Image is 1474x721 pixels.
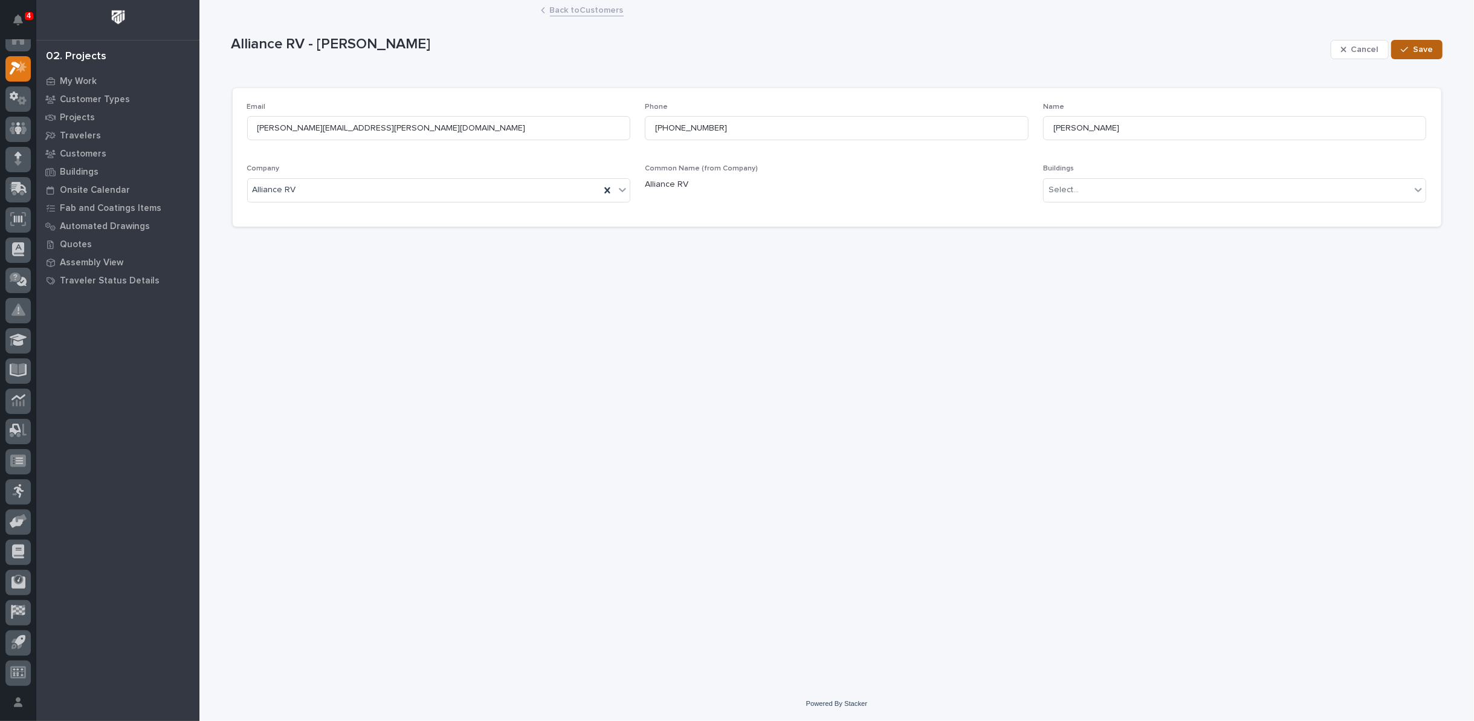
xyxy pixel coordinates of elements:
p: Alliance RV - [PERSON_NAME] [231,36,1326,53]
p: 4 [27,11,31,20]
a: Powered By Stacker [806,700,867,707]
span: Alliance RV [253,184,296,196]
p: Quotes [60,239,92,250]
div: Notifications4 [15,15,31,34]
div: 02. Projects [46,50,106,63]
p: Buildings [60,167,99,178]
a: Fab and Coatings Items [36,199,199,217]
p: Alliance RV [645,178,1029,191]
p: Onsite Calendar [60,185,130,196]
a: Onsite Calendar [36,181,199,199]
div: Select... [1049,184,1079,196]
p: Traveler Status Details [60,276,160,286]
img: Workspace Logo [107,6,129,28]
span: Email [247,103,266,111]
a: Projects [36,108,199,126]
a: My Work [36,72,199,90]
a: Traveler Status Details [36,271,199,289]
a: Customers [36,144,199,163]
span: Name [1043,103,1064,111]
span: Company [247,165,280,172]
p: Customer Types [60,94,130,105]
a: Quotes [36,235,199,253]
p: Assembly View [60,257,123,268]
a: Back toCustomers [550,2,624,16]
button: Cancel [1331,40,1389,59]
a: Automated Drawings [36,217,199,235]
p: My Work [60,76,97,87]
p: Automated Drawings [60,221,150,232]
a: Buildings [36,163,199,181]
button: Notifications [5,7,31,33]
span: Buildings [1043,165,1074,172]
span: Save [1413,44,1433,55]
a: Assembly View [36,253,199,271]
a: Travelers [36,126,199,144]
p: Projects [60,112,95,123]
span: Common Name (from Company) [645,165,758,172]
button: Save [1391,40,1443,59]
p: Travelers [60,131,101,141]
p: Customers [60,149,106,160]
span: Phone [645,103,668,111]
a: Customer Types [36,90,199,108]
span: Cancel [1351,44,1379,55]
p: Fab and Coatings Items [60,203,161,214]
